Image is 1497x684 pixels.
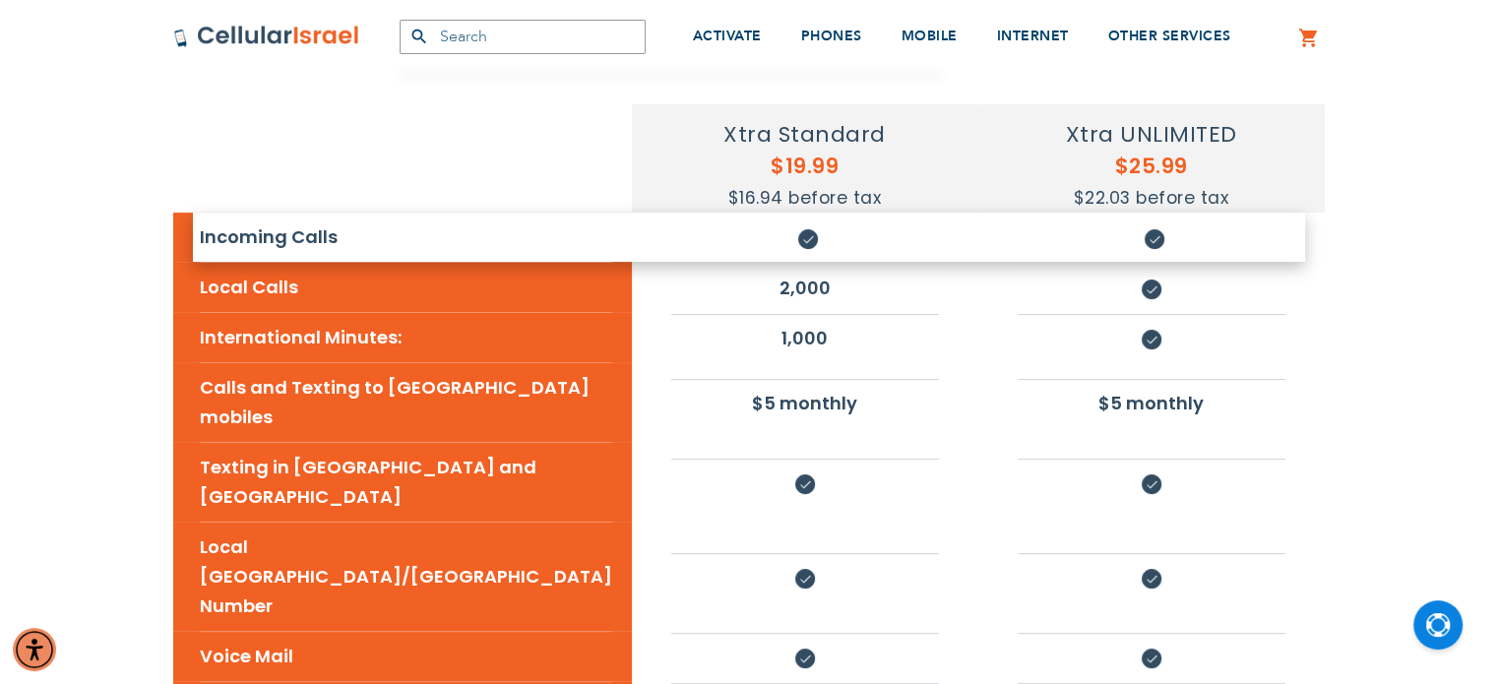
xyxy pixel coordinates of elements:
span: ACTIVATE [693,27,762,45]
img: Cellular Israel Logo [173,25,360,48]
h4: Xtra UNLIMITED [978,118,1325,151]
li: Local Calls [200,262,612,312]
span: INTERNET [997,27,1069,45]
li: Texting in [GEOGRAPHIC_DATA] and [GEOGRAPHIC_DATA] [200,442,612,522]
li: Incoming Calls [200,213,612,262]
span: $22.03 before tax [1074,186,1229,210]
h5: $25.99 [978,151,1325,212]
li: 2,000 [671,264,939,311]
span: PHONES [801,27,862,45]
input: Search [400,20,646,54]
span: MOBILE [902,27,958,45]
h4: Xtra Standard [632,118,978,151]
li: Local [GEOGRAPHIC_DATA]/[GEOGRAPHIC_DATA] Number [200,522,612,631]
h5: $19.99 [632,151,978,212]
span: $16.94 before tax [728,186,882,210]
li: Voice Mail [200,631,612,681]
div: Accessibility Menu [13,628,56,671]
li: Calls and Texting to [GEOGRAPHIC_DATA] mobiles [200,362,612,442]
li: International Minutes: [200,312,612,362]
li: 1,000 [671,314,939,361]
li: $5 monthly [1018,379,1285,426]
span: OTHER SERVICES [1108,27,1231,45]
li: $5 monthly [671,379,939,426]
